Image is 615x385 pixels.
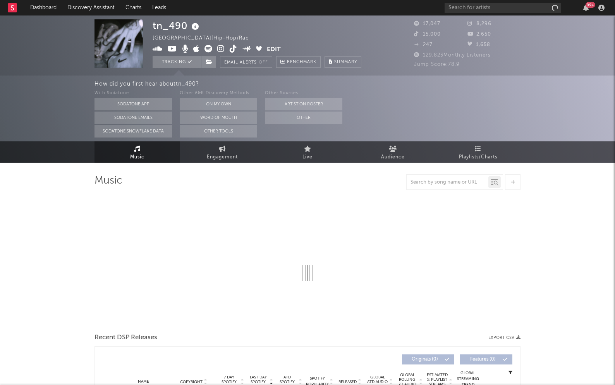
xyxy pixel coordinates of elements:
span: 8,296 [467,21,491,26]
span: Live [302,153,313,162]
a: Music [94,141,180,163]
button: Other [265,112,342,124]
div: With Sodatone [94,89,172,98]
div: How did you first hear about tn_490 ? [94,79,615,89]
div: Other Sources [265,89,342,98]
em: Off [259,60,268,65]
span: 129,823 Monthly Listeners [414,53,491,58]
button: Other Tools [180,125,257,137]
span: 2,650 [467,32,491,37]
span: Audience [381,153,405,162]
button: Email AlertsOff [220,56,272,68]
div: Other A&R Discovery Methods [180,89,257,98]
a: Engagement [180,141,265,163]
span: Playlists/Charts [459,153,497,162]
span: Benchmark [287,58,316,67]
span: 1,658 [467,42,490,47]
a: Audience [350,141,435,163]
button: Word Of Mouth [180,112,257,124]
span: Music [130,153,144,162]
div: 99 + [586,2,595,8]
div: [GEOGRAPHIC_DATA] | Hip-Hop/Rap [153,34,258,43]
button: Originals(0) [402,354,454,364]
span: Recent DSP Releases [94,333,157,342]
span: Released [338,380,357,384]
button: Export CSV [488,335,521,340]
button: Sodatone Snowflake Data [94,125,172,137]
input: Search for artists [445,3,561,13]
span: Copyright [180,380,203,384]
a: Playlists/Charts [435,141,521,163]
button: Sodatone App [94,98,172,110]
button: Tracking [153,56,201,68]
button: Summary [325,56,361,68]
a: Benchmark [276,56,321,68]
a: Live [265,141,350,163]
span: 15,000 [414,32,441,37]
span: 17,047 [414,21,440,26]
span: Engagement [207,153,238,162]
div: Name [118,379,169,385]
span: Summary [334,60,357,64]
button: Features(0) [460,354,512,364]
button: 99+ [583,5,589,11]
span: 247 [414,42,433,47]
div: tn_490 [153,19,201,32]
span: Features ( 0 ) [465,357,501,362]
button: Sodatone Emails [94,112,172,124]
button: Artist on Roster [265,98,342,110]
button: Edit [267,45,281,55]
span: Originals ( 0 ) [407,357,443,362]
input: Search by song name or URL [407,179,488,186]
span: Jump Score: 78.9 [414,62,460,67]
button: On My Own [180,98,257,110]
